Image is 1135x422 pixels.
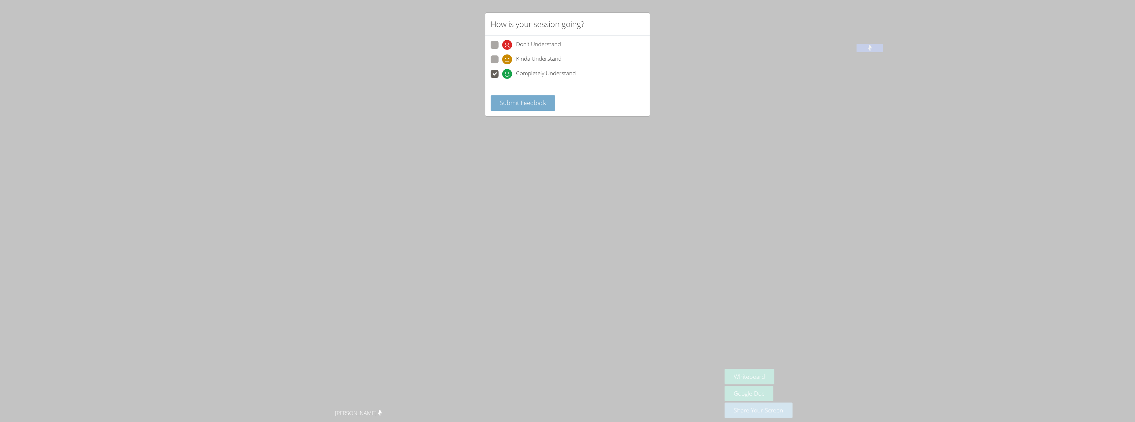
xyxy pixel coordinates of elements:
span: Don't Understand [516,40,561,50]
span: Kinda Understand [516,54,562,64]
span: Completely Understand [516,69,576,79]
h2: How is your session going? [491,18,584,30]
span: Submit Feedback [500,99,546,107]
button: Submit Feedback [491,95,555,111]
